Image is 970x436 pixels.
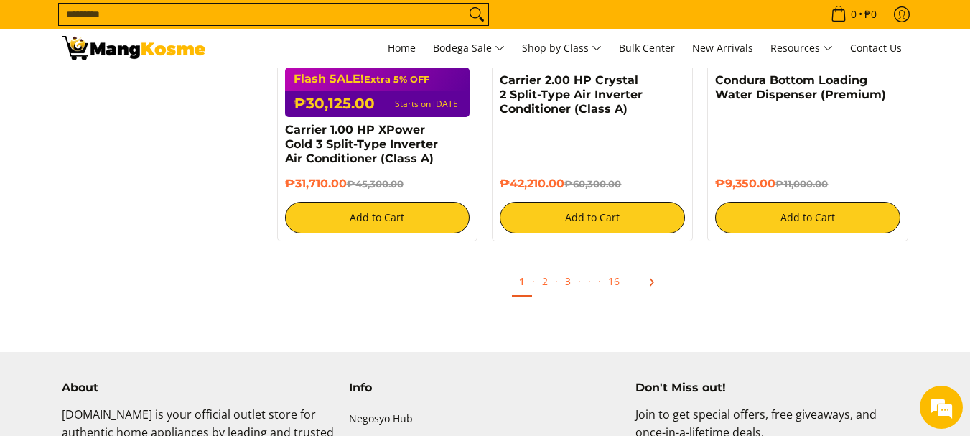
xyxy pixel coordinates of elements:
[522,40,602,57] span: Shop by Class
[285,177,470,191] h6: ₱31,710.00
[685,29,760,68] a: New Arrivals
[465,4,488,25] button: Search
[433,40,505,57] span: Bodega Sale
[775,178,828,190] del: ₱11,000.00
[826,6,881,22] span: •
[850,41,902,55] span: Contact Us
[349,406,622,433] a: Negosyo Hub
[500,73,643,116] a: Carrier 2.00 HP Crystal 2 Split-Type Air Inverter Conditioner (Class A)
[83,128,198,273] span: We're online!
[849,9,859,19] span: 0
[285,123,438,165] a: Carrier 1.00 HP XPower Gold 3 Split-Type Inverter Air Conditioner (Class A)
[62,36,205,60] img: All Products - Home Appliances Warehouse Sale l Mang Kosme
[635,381,908,395] h4: Don't Miss out!
[555,274,558,288] span: ·
[347,178,404,190] del: ₱45,300.00
[612,29,682,68] a: Bulk Center
[235,7,270,42] div: Minimize live chat window
[515,29,609,68] a: Shop by Class
[843,29,909,68] a: Contact Us
[578,274,581,288] span: ·
[512,267,532,297] a: 1
[388,41,416,55] span: Home
[581,267,598,295] span: ·
[500,202,685,233] button: Add to Cart
[381,29,423,68] a: Home
[220,29,909,68] nav: Main Menu
[7,287,274,337] textarea: Type your message and hit 'Enter'
[598,274,601,288] span: ·
[770,40,833,57] span: Resources
[715,202,900,233] button: Add to Cart
[285,202,470,233] button: Add to Cart
[601,267,627,295] a: 16
[535,267,555,295] a: 2
[862,9,879,19] span: ₱0
[763,29,840,68] a: Resources
[619,41,675,55] span: Bulk Center
[270,263,916,309] ul: Pagination
[532,274,535,288] span: ·
[715,177,900,191] h6: ₱9,350.00
[564,178,621,190] del: ₱60,300.00
[426,29,512,68] a: Bodega Sale
[500,177,685,191] h6: ₱42,210.00
[715,73,886,101] a: Condura Bottom Loading Water Dispenser (Premium)
[558,267,578,295] a: 3
[692,41,753,55] span: New Arrivals
[62,381,335,395] h4: About
[75,80,241,99] div: Chat with us now
[349,381,622,395] h4: Info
